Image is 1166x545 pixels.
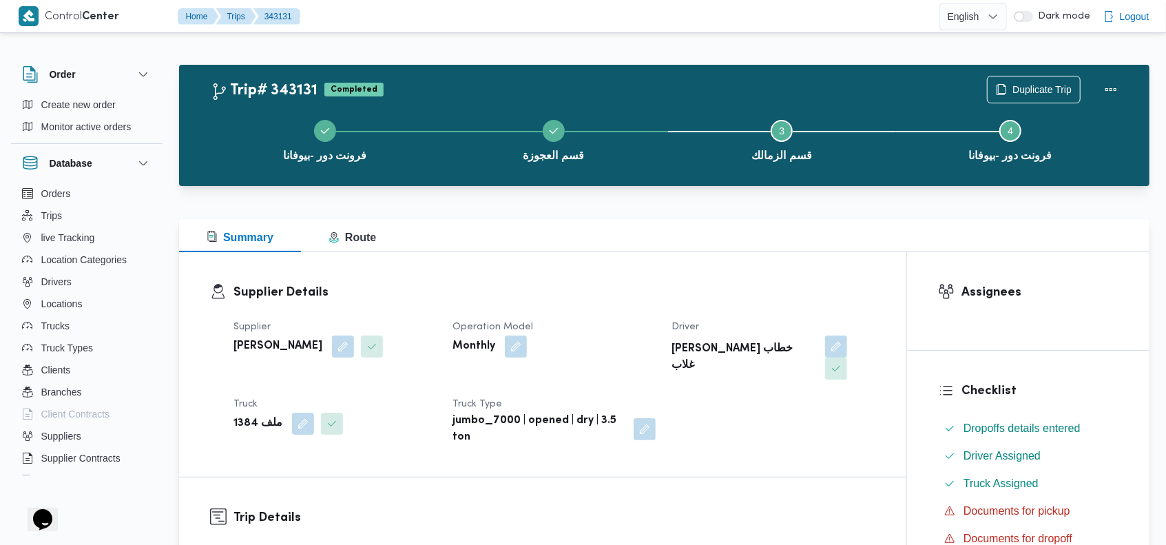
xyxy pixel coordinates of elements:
span: Truck Types [41,340,93,356]
span: قسم العجوزة [523,147,583,164]
span: Supplier [233,322,271,331]
span: Driver Assigned [964,448,1041,464]
span: Create new order [41,96,116,113]
button: Documents for pickup [939,500,1118,522]
button: Locations [17,293,157,315]
img: X8yXhbKr1z7QwAAAABJRU5ErkJggg== [19,6,39,26]
span: Documents for pickup [964,505,1070,517]
button: Devices [17,469,157,491]
span: Client Contracts [41,406,110,422]
b: ملف 1384 [233,415,282,432]
span: Route [329,232,376,243]
b: jumbo_7000 | opened | dry | 3.5 ton [452,413,623,446]
button: Client Contracts [17,403,157,425]
b: Monthly [452,338,495,355]
b: [PERSON_NAME] [233,338,322,355]
span: 4 [1008,125,1013,136]
button: Home [178,8,219,25]
span: Logout [1120,8,1149,25]
span: فرونت دور -بيوفانا [969,147,1052,164]
h3: Order [50,66,76,83]
button: Clients [17,359,157,381]
svg: Step 2 is complete [548,125,559,136]
span: قسم الزمالك [752,147,812,164]
b: [PERSON_NAME] خطاب غلاب [672,341,815,374]
svg: Step 1 is complete [320,125,331,136]
button: قسم الزمالك [668,103,897,175]
button: Drivers [17,271,157,293]
span: Driver [672,322,700,331]
span: Driver Assigned [964,450,1041,462]
span: Branches [41,384,82,400]
button: Duplicate Trip [987,76,1081,103]
button: Truck Types [17,337,157,359]
button: Trips [216,8,256,25]
span: Suppliers [41,428,81,444]
span: Supplier Contracts [41,450,121,466]
button: فرونت دور -بيوفانا [211,103,439,175]
h3: Database [50,155,92,172]
span: Clients [41,362,71,378]
button: Suppliers [17,425,157,447]
h3: Assignees [961,283,1118,302]
button: Trips [17,205,157,227]
h3: Supplier Details [233,283,875,302]
button: Monitor active orders [17,116,157,138]
div: Order [11,94,163,143]
span: Operation Model [452,322,533,331]
button: Supplier Contracts [17,447,157,469]
button: Location Categories [17,249,157,271]
span: Documents for dropoff [964,533,1072,544]
button: live Tracking [17,227,157,249]
b: Center [83,12,120,22]
button: Orders [17,183,157,205]
span: Summary [207,232,273,243]
button: Branches [17,381,157,403]
span: 3 [779,125,784,136]
button: Dropoffs details entered [939,418,1118,440]
span: Documents for pickup [964,503,1070,520]
button: Actions [1097,76,1125,103]
button: Database [22,155,152,172]
span: Truck Assigned [964,477,1039,489]
span: Truck Assigned [964,475,1039,492]
span: Monitor active orders [41,119,132,135]
span: Dropoffs details entered [964,420,1081,437]
span: Dark mode [1033,11,1091,22]
span: Drivers [41,274,72,290]
h3: Trip Details [233,508,875,527]
button: فرونت دور -بيوفانا [896,103,1125,175]
span: Trips [41,207,63,224]
h3: Checklist [961,382,1118,400]
iframe: chat widget [14,490,58,531]
button: Order [22,66,152,83]
span: فرونت دور -بيوفانا [283,147,366,164]
span: Trucks [41,318,70,334]
span: Location Categories [41,251,127,268]
span: live Tracking [41,229,95,246]
button: Driver Assigned [939,445,1118,467]
span: Duplicate Trip [1012,81,1072,98]
button: قسم العجوزة [439,103,668,175]
span: Devices [41,472,76,489]
button: Trucks [17,315,157,337]
span: Locations [41,296,83,312]
button: Truck Assigned [939,473,1118,495]
button: Logout [1098,3,1155,30]
b: Completed [331,85,377,94]
span: Dropoffs details entered [964,422,1081,434]
div: Database [11,183,163,481]
span: Completed [324,83,384,96]
button: 343131 [253,8,300,25]
button: Create new order [17,94,157,116]
span: Orders [41,185,71,202]
span: Truck [233,400,258,409]
h2: Trip# 343131 [211,82,317,100]
span: Truck Type [452,400,502,409]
